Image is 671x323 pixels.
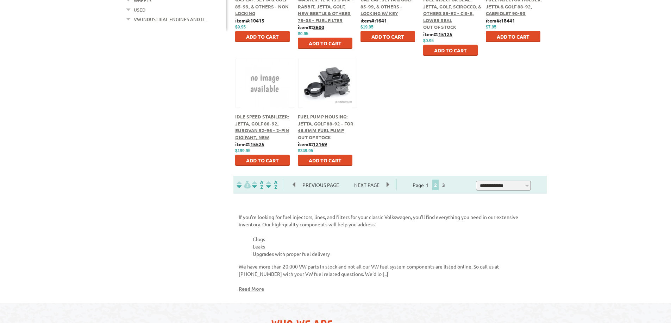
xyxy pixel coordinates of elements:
p: If you’re looking for fuel injectors, lines, and filters for your classic Volkswagen, you’ll find... [239,213,541,228]
span: Add to Cart [371,33,404,40]
span: $7.95 [486,25,496,30]
button: Add to Cart [235,155,290,166]
u: 18441 [501,17,515,24]
span: Out of stock [423,24,456,30]
span: $0.95 [298,31,308,36]
span: Previous Page [295,180,346,190]
button: Add to Cart [235,31,290,42]
span: Add to Cart [309,157,341,163]
b: item#: [298,24,324,30]
button: Add to Cart [298,38,352,49]
b: item#: [235,17,264,24]
span: $249.95 [298,148,313,153]
a: 3 [440,182,447,188]
button: Add to Cart [423,45,478,56]
span: Add to Cart [309,40,341,46]
a: VW Industrial Engines and R... [134,15,207,24]
img: Sort by Headline [251,181,265,189]
b: item#: [486,17,515,24]
button: Add to Cart [486,31,540,42]
span: $19.95 [360,25,374,30]
u: 1641 [376,17,387,24]
p: We have more than 20,000 VW parts in stock and not all our VW fuel system components are listed o... [239,263,541,278]
li: Upgrades with proper fuel delivery [253,250,541,258]
u: 10415 [250,17,264,24]
b: item#: [298,141,327,147]
u: 15525 [250,141,264,147]
span: 2 [432,180,439,190]
span: Add to Cart [497,33,529,40]
span: Next Page [347,180,387,190]
span: Add to Cart [434,47,467,53]
a: Used [134,5,145,14]
span: Add to Cart [246,157,279,163]
a: Previous Page [293,182,347,188]
a: Idle Speed Stabilizer: Jetta, Golf 88-92, Eurovan 92-96 - 2-Pin Digifant, New [235,114,289,140]
span: Out of stock [298,134,331,140]
img: filterpricelow.svg [237,181,251,189]
span: $199.95 [235,148,250,153]
b: item#: [423,31,452,37]
img: Sort by Sales Rank [265,181,279,189]
a: Next Page [347,182,387,188]
a: Read More [239,285,264,292]
u: 12169 [313,141,327,147]
a: Fuel Pump Housing: Jetta, Golf 88-92 - For 46.5mm Fuel Pump [298,114,353,133]
b: item#: [235,141,264,147]
u: 3600 [313,24,324,30]
li: Clogs [253,235,541,243]
span: Add to Cart [246,33,279,40]
u: 15125 [438,31,452,37]
button: Add to Cart [360,31,415,42]
button: Add to Cart [298,155,352,166]
span: $0.95 [423,38,434,43]
div: Page [396,179,464,190]
li: Leaks [253,243,541,250]
b: item#: [360,17,387,24]
span: $9.95 [235,25,246,30]
a: 1 [424,182,431,188]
